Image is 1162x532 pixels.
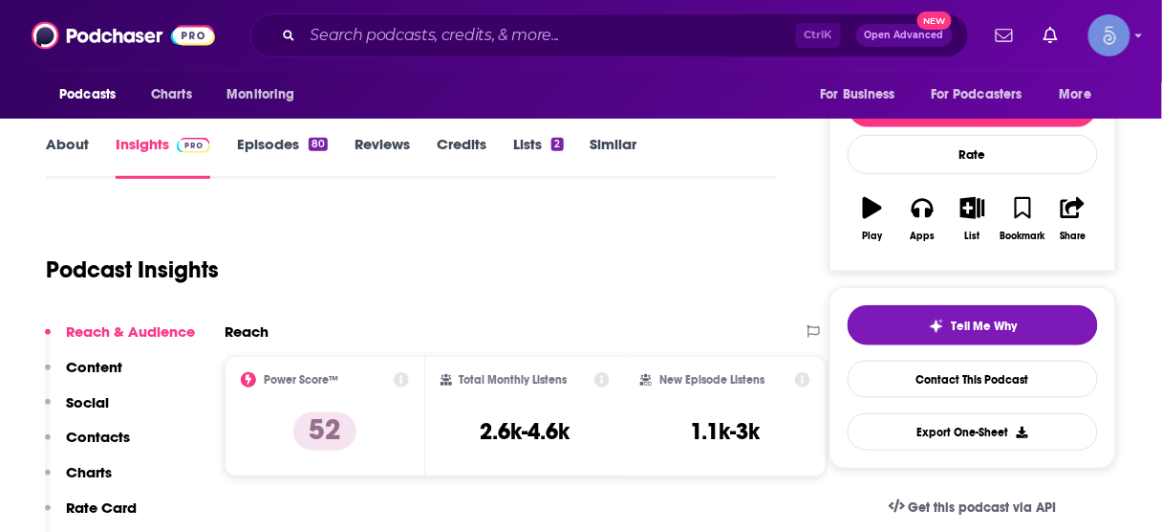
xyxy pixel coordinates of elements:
[59,81,116,108] span: Podcasts
[917,11,952,30] span: New
[931,81,1022,108] span: For Podcasters
[918,77,1050,113] button: open menu
[250,13,969,57] div: Search podcasts, credits, & more...
[46,135,89,179] a: About
[659,373,764,387] h2: New Episode Listens
[45,428,130,463] button: Contacts
[1060,81,1092,108] span: More
[873,484,1072,531] a: Get this podcast via API
[796,23,841,48] span: Ctrl K
[591,135,637,179] a: Similar
[66,393,109,411] p: Social
[116,135,210,179] a: InsightsPodchaser Pro
[848,185,897,254] button: Play
[66,322,195,341] p: Reach & Audience
[863,231,883,242] div: Play
[45,393,109,429] button: Social
[513,135,563,179] a: Lists2
[32,17,215,54] img: Podchaser - Follow, Share and Rate Podcasts
[45,463,112,499] button: Charts
[151,81,192,108] span: Charts
[66,358,122,376] p: Content
[848,135,1098,174] div: Rate
[807,77,919,113] button: open menu
[1088,14,1130,56] img: User Profile
[177,138,210,153] img: Podchaser Pro
[45,322,195,358] button: Reach & Audience
[897,185,947,254] button: Apps
[690,417,760,446] h3: 1.1k-3k
[237,135,328,179] a: Episodes80
[139,77,204,113] a: Charts
[303,20,796,51] input: Search podcasts, credits, & more...
[1036,19,1065,52] a: Show notifications dropdown
[437,135,486,179] a: Credits
[1048,185,1098,254] button: Share
[46,77,140,113] button: open menu
[820,81,895,108] span: For Business
[1088,14,1130,56] span: Logged in as Spiral5-G1
[225,322,269,341] h2: Reach
[264,373,338,387] h2: Power Score™
[1088,14,1130,56] button: Show profile menu
[480,417,570,446] h3: 2.6k-4.6k
[46,255,219,284] h1: Podcast Insights
[1046,77,1116,113] button: open menu
[856,24,953,47] button: Open AdvancedNew
[965,231,980,242] div: List
[66,428,130,446] p: Contacts
[848,361,1098,398] a: Contact This Podcast
[1001,231,1045,242] div: Bookmark
[848,413,1098,451] button: Export One-Sheet
[998,185,1047,254] button: Bookmark
[45,358,122,393] button: Content
[911,231,936,242] div: Apps
[948,185,998,254] button: List
[293,412,356,451] p: 52
[929,319,944,334] img: tell me why sparkle
[355,135,410,179] a: Reviews
[66,463,112,481] p: Charts
[66,499,137,517] p: Rate Card
[226,81,294,108] span: Monitoring
[909,499,1057,516] span: Get this podcast via API
[213,77,319,113] button: open menu
[309,138,328,151] div: 80
[865,31,944,40] span: Open Advanced
[551,138,563,151] div: 2
[848,305,1098,345] button: tell me why sparkleTell Me Why
[988,19,1021,52] a: Show notifications dropdown
[1060,231,1086,242] div: Share
[460,373,568,387] h2: Total Monthly Listens
[952,319,1018,334] span: Tell Me Why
